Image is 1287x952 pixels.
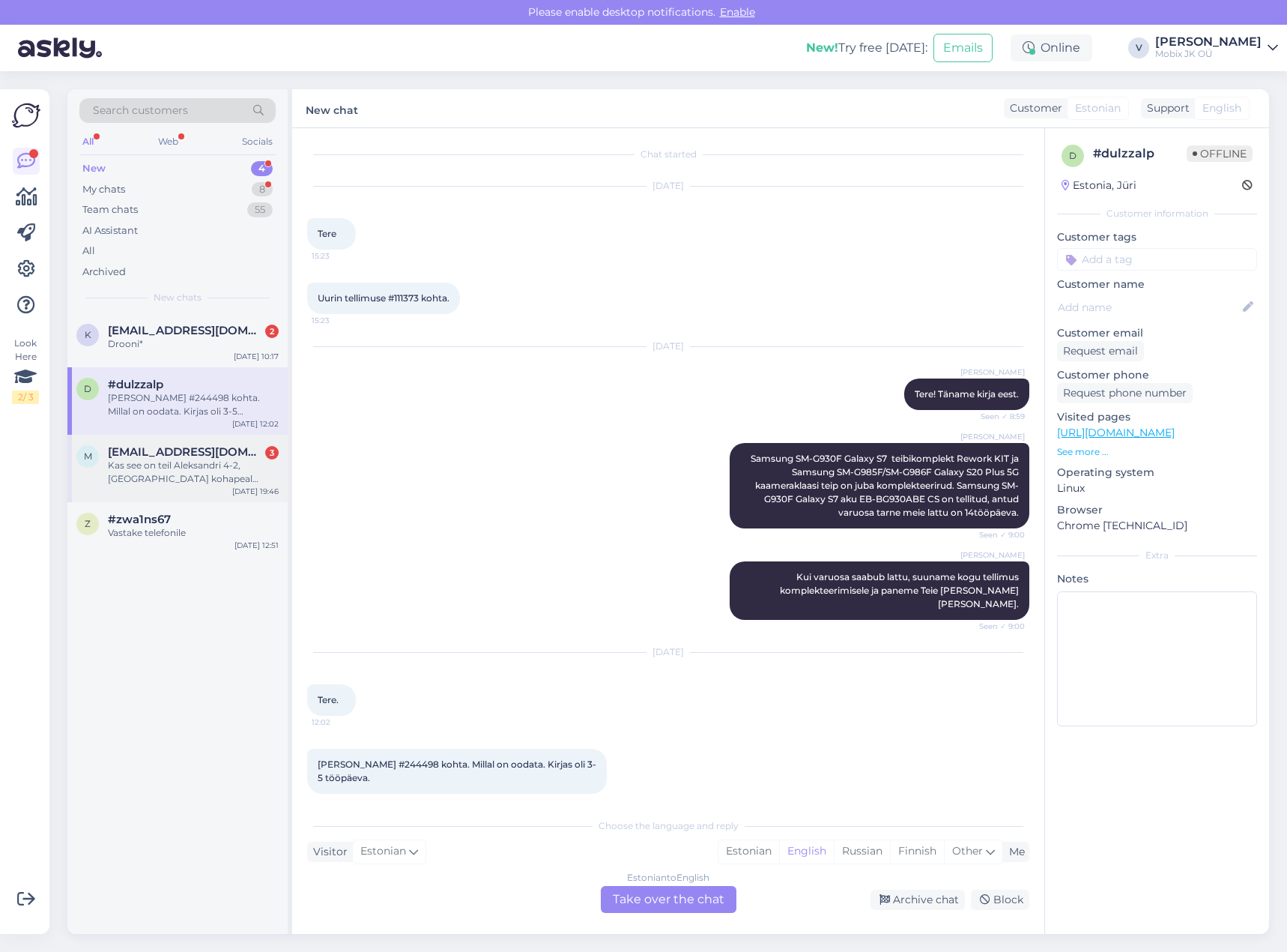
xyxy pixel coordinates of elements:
button: Emails [933,34,993,62]
p: Customer name [1057,277,1257,292]
p: Customer email [1057,325,1257,341]
div: Support [1141,100,1190,116]
div: AI Assistant [82,223,138,238]
p: Browser [1057,502,1257,518]
span: New chats [154,291,202,304]
div: New [82,161,106,176]
div: Estonian to English [627,871,709,885]
div: Customer information [1057,207,1257,220]
span: [PERSON_NAME] [960,431,1025,442]
span: Tere [318,228,336,239]
span: Estonian [1075,100,1121,116]
span: Seen ✓ 9:00 [969,621,1025,632]
div: Mobix JK OÜ [1155,48,1262,60]
div: Team chats [82,202,138,217]
div: Extra [1057,549,1257,562]
span: Enable [715,5,760,19]
div: [PERSON_NAME] [1155,36,1262,48]
p: Customer phone [1057,367,1257,383]
span: 15:23 [312,250,368,262]
input: Add name [1058,299,1240,316]
div: Me [1003,844,1025,860]
div: [DATE] 12:02 [232,418,279,430]
p: Customer tags [1057,229,1257,245]
div: [DATE] 19:46 [232,486,279,497]
span: #dulzzalp [108,378,163,391]
div: [DATE] [307,179,1029,193]
span: 15:23 [312,315,368,326]
div: 55 [247,202,273,217]
span: Other [952,844,983,858]
span: marju.rk@gmail.com [108,445,264,459]
a: [PERSON_NAME]Mobix JK OÜ [1155,36,1278,60]
div: 2 / 3 [12,391,39,404]
div: Kas see on teil Aleksandri 4-2, [GEOGRAPHIC_DATA] kohapeal olemas, kui ma [PERSON_NAME]? [108,459,279,486]
div: 8 [252,182,273,197]
span: Estonian [360,843,406,860]
div: Socials [239,132,276,151]
span: 12:02 [312,717,368,728]
img: Askly Logo [12,101,40,130]
div: English [779,840,834,863]
div: Online [1011,34,1092,61]
span: Samsung SM-G930F Galaxy S7 teibikomplekt Rework KIT ja Samsung SM-G985F/SM-G986F Galaxy S20 Plus ... [751,453,1021,518]
div: 4 [251,161,273,176]
span: [PERSON_NAME] #244498 kohta. Millal on oodata. Kirjas oli 3-5 tööpäeva. [318,759,596,783]
div: All [82,244,95,259]
p: Chrome [TECHNICAL_ID] [1057,518,1257,534]
div: Request phone number [1057,383,1193,403]
a: [URL][DOMAIN_NAME] [1057,426,1175,439]
span: [PERSON_NAME] [960,367,1025,378]
div: Finnish [890,840,944,863]
div: Look Here [12,337,39,404]
p: Notes [1057,571,1257,587]
div: [DATE] [307,340,1029,353]
div: [DATE] [307,645,1029,659]
div: 2 [265,325,279,338]
div: 3 [265,446,279,460]
span: d [1069,150,1076,161]
div: Take over the chat [601,886,736,913]
span: Tere. [318,694,339,705]
div: Try free [DATE]: [806,39,927,57]
span: Seen ✓ 9:00 [969,529,1025,540]
div: All [79,132,97,151]
div: Archived [82,265,126,280]
div: Drooni* [108,337,279,351]
span: [PERSON_NAME] [960,549,1025,561]
div: Estonian [718,840,779,863]
p: Visited pages [1057,409,1257,425]
div: [DATE] 12:51 [234,540,279,551]
span: kaidijurimaa@gmail.com [108,324,264,337]
span: Tere! Täname kirja eest. [915,388,1019,400]
div: Choose the language and reply [307,819,1029,833]
span: m [84,451,92,462]
div: Customer [1004,100,1062,116]
span: Kui varuosa saabub lattu, suuname kogu tellimus komplekteerimisele ja paneme Teie [PERSON_NAME] [... [780,571,1021,609]
div: Russian [834,840,890,863]
div: Chat started [307,148,1029,161]
div: Visitor [307,844,348,860]
div: Block [971,890,1029,910]
span: Uurin tellimuse #111373 kohta. [318,292,449,304]
p: See more ... [1057,445,1257,459]
div: # dulzzalp [1093,145,1187,163]
div: Archive chat [870,890,965,910]
div: Web [155,132,181,151]
p: Linux [1057,480,1257,496]
b: New! [806,40,838,55]
div: V [1128,37,1149,58]
div: [PERSON_NAME] #244498 kohta. Millal on oodata. Kirjas oli 3-5 tööpäeva. [108,391,279,418]
span: #zwa1ns67 [108,513,171,526]
span: Search customers [93,103,188,118]
span: 12:02 [312,795,368,806]
div: [DATE] 10:17 [234,351,279,362]
span: Offline [1187,145,1253,162]
div: Estonia, Jüri [1062,178,1136,193]
label: New chat [306,98,358,118]
span: z [85,518,91,529]
span: d [84,383,91,394]
span: Seen ✓ 8:59 [969,411,1025,422]
div: My chats [82,182,125,197]
span: k [85,329,91,340]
